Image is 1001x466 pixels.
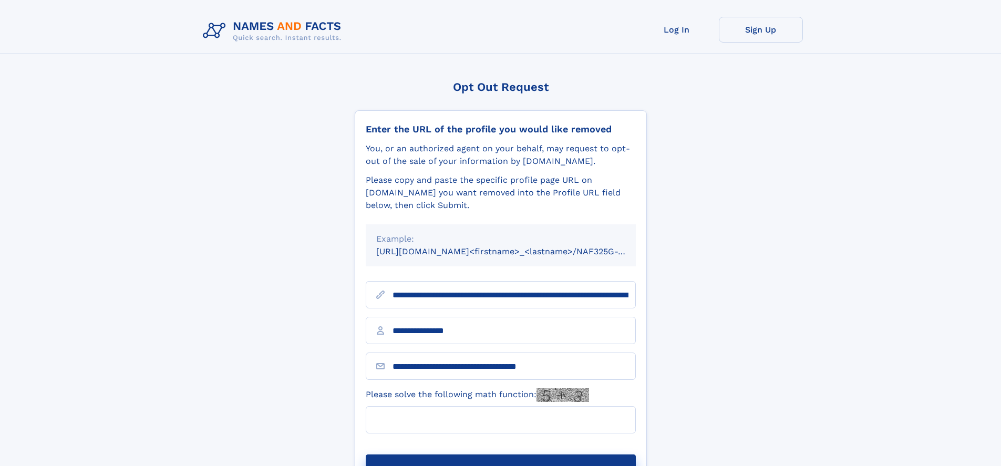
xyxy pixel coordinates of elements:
[366,174,636,212] div: Please copy and paste the specific profile page URL on [DOMAIN_NAME] you want removed into the Pr...
[366,388,589,402] label: Please solve the following math function:
[719,17,803,43] a: Sign Up
[635,17,719,43] a: Log In
[376,246,656,256] small: [URL][DOMAIN_NAME]<firstname>_<lastname>/NAF325G-xxxxxxxx
[355,80,647,94] div: Opt Out Request
[199,17,350,45] img: Logo Names and Facts
[366,142,636,168] div: You, or an authorized agent on your behalf, may request to opt-out of the sale of your informatio...
[376,233,625,245] div: Example:
[366,123,636,135] div: Enter the URL of the profile you would like removed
